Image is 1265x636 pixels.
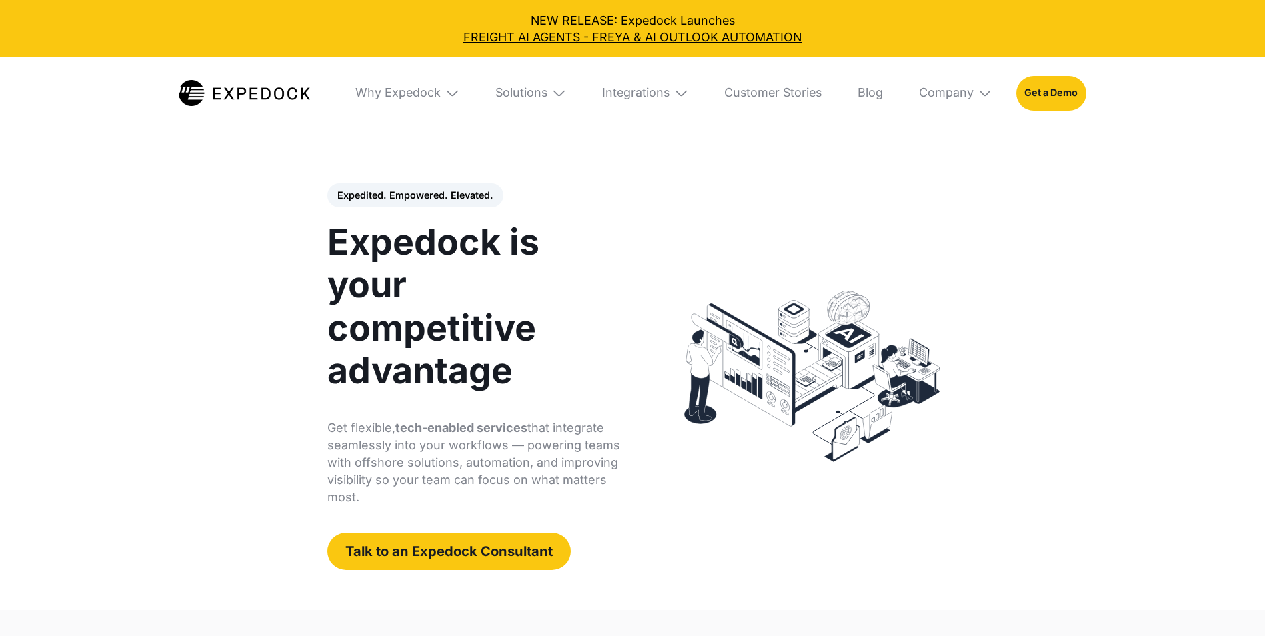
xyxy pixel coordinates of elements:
a: Blog [846,57,895,129]
a: Get a Demo [1016,76,1086,111]
h1: Expedock is your competitive advantage [327,221,621,393]
div: Integrations [602,85,670,100]
div: Integrations [590,57,700,129]
iframe: Chat Widget [1198,572,1265,636]
a: Customer Stories [712,57,834,129]
div: NEW RELEASE: Expedock Launches [12,12,1253,45]
div: Why Expedock [343,57,471,129]
p: Get flexible, that integrate seamlessly into your workflows — powering teams with offshore soluti... [327,419,621,506]
div: Company [907,57,1004,129]
div: Why Expedock [355,85,441,100]
div: Solutions [483,57,578,129]
a: FREIGHT AI AGENTS - FREYA & AI OUTLOOK AUTOMATION [12,29,1253,45]
strong: tech-enabled services [395,421,527,435]
div: Solutions [495,85,547,100]
div: Company [919,85,974,100]
a: Talk to an Expedock Consultant [327,533,571,570]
